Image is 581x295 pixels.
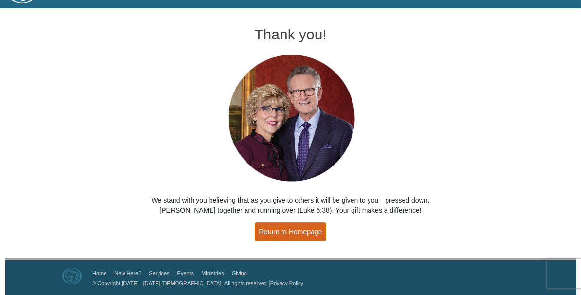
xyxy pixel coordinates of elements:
[62,268,82,284] img: Eagle Mountain International Church
[88,278,303,288] p: |
[114,270,141,276] a: New Here?
[150,26,431,42] h1: Thank you!
[219,52,362,185] img: Pastors George and Terri Pearsons
[270,280,303,286] a: Privacy Policy
[177,270,194,276] a: Events
[150,195,431,216] p: We stand with you believing that as you give to others it will be given to you—pressed down, [PER...
[201,270,224,276] a: Ministries
[149,270,169,276] a: Services
[92,280,268,286] a: © Copyright [DATE] - [DATE] [DEMOGRAPHIC_DATA]. All rights reserved.
[232,270,247,276] a: Giving
[255,222,327,241] a: Return to Homepage
[92,270,106,276] a: Home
